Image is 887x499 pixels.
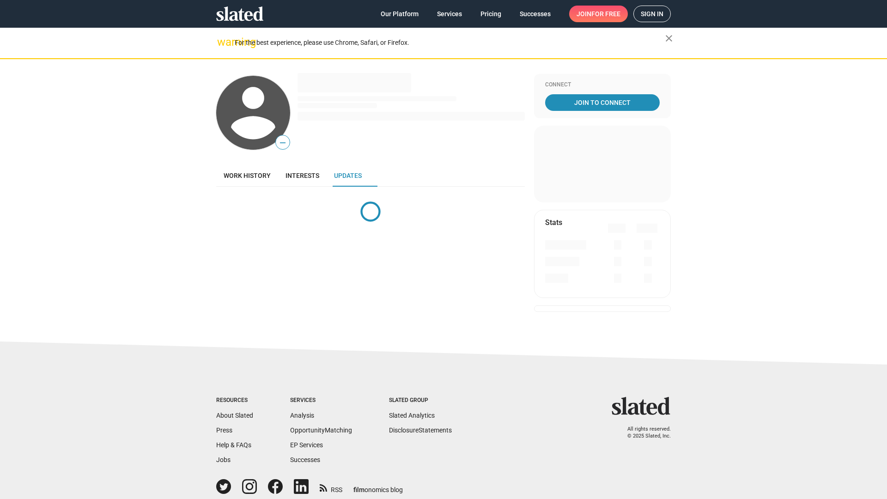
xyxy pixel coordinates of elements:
span: Pricing [480,6,501,22]
a: Join To Connect [545,94,660,111]
div: For the best experience, please use Chrome, Safari, or Firefox. [235,37,665,49]
span: Services [437,6,462,22]
a: Analysis [290,412,314,419]
a: RSS [320,480,342,494]
a: Our Platform [373,6,426,22]
a: Slated Analytics [389,412,435,419]
a: Pricing [473,6,509,22]
span: film [353,486,365,493]
a: filmonomics blog [353,478,403,494]
span: Our Platform [381,6,419,22]
div: Slated Group [389,397,452,404]
div: Services [290,397,352,404]
p: All rights reserved. © 2025 Slated, Inc. [618,426,671,439]
span: Interests [286,172,319,179]
span: — [276,137,290,149]
a: Successes [290,456,320,463]
a: Successes [512,6,558,22]
a: DisclosureStatements [389,426,452,434]
mat-icon: warning [217,37,228,48]
a: EP Services [290,441,323,449]
a: Work history [216,164,278,187]
span: Sign in [641,6,663,22]
a: About Slated [216,412,253,419]
a: Press [216,426,232,434]
a: Services [430,6,469,22]
span: for free [591,6,620,22]
mat-card-title: Stats [545,218,562,227]
a: OpportunityMatching [290,426,352,434]
span: Join [577,6,620,22]
div: Connect [545,81,660,89]
span: Updates [334,172,362,179]
span: Work history [224,172,271,179]
span: Join To Connect [547,94,658,111]
a: Joinfor free [569,6,628,22]
div: Resources [216,397,253,404]
a: Jobs [216,456,231,463]
span: Successes [520,6,551,22]
a: Sign in [633,6,671,22]
a: Help & FAQs [216,441,251,449]
a: Updates [327,164,369,187]
mat-icon: close [663,33,674,44]
a: Interests [278,164,327,187]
